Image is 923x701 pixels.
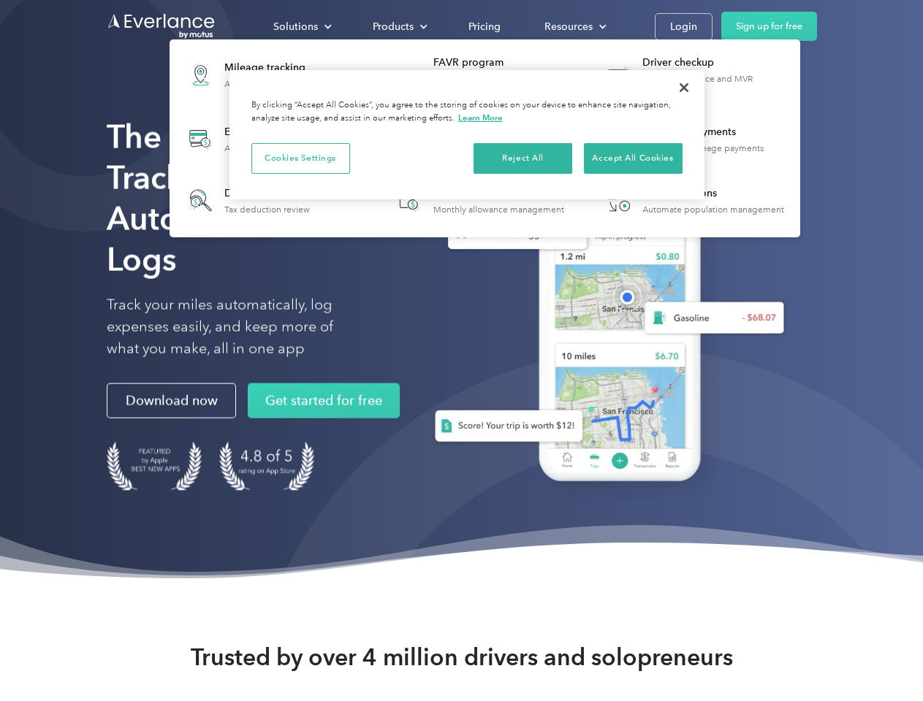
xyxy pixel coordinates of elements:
div: By clicking “Accept All Cookies”, you agree to the storing of cookies on your device to enhance s... [251,99,683,125]
div: Resources [544,18,593,36]
img: Badge for Featured by Apple Best New Apps [107,442,202,491]
div: Tax deduction review [224,204,310,215]
div: Mileage tracking [224,61,319,75]
div: HR Integrations [642,186,784,201]
a: Login [655,13,713,40]
a: HR IntegrationsAutomate population management [595,177,791,224]
div: Monthly allowance management [433,204,564,215]
div: Products [358,14,439,39]
a: Driver checkupLicense, insurance and MVR verification [595,48,793,101]
div: Expense tracking [224,125,330,139]
a: Download now [107,383,236,418]
div: Solutions [273,18,318,36]
button: Accept All Cookies [584,143,683,174]
a: FAVR programFixed & Variable Rate reimbursement design & management [386,48,584,101]
div: Automatic mileage logs [224,79,319,89]
a: Accountable planMonthly allowance management [386,177,571,224]
a: More information about your privacy, opens in a new tab [458,112,503,123]
div: Deduction finder [224,186,310,201]
div: Resources [530,14,618,39]
div: Products [373,18,414,36]
div: Automate population management [642,204,784,215]
a: Get started for free [248,383,400,418]
div: Privacy [229,70,704,199]
div: Solutions [259,14,343,39]
div: Cookie banner [229,70,704,199]
div: License, insurance and MVR verification [642,74,792,94]
a: Sign up for free [721,12,817,41]
a: Pricing [454,14,515,39]
strong: Trusted by over 4 million drivers and solopreneurs [191,643,733,672]
a: Go to homepage [107,12,216,40]
button: Cookies Settings [251,143,350,174]
a: Mileage trackingAutomatic mileage logs [177,48,327,101]
div: FAVR program [433,55,583,70]
nav: Products [170,39,800,237]
a: Deduction finderTax deduction review [177,177,317,224]
img: 4.9 out of 5 stars on the app store [219,442,314,491]
button: Reject All [474,143,572,174]
div: Automatic transaction logs [224,143,330,153]
div: Pricing [468,18,501,36]
img: Everlance, mileage tracker app, expense tracking app [411,139,796,503]
button: Close [668,72,700,104]
div: Driver checkup [642,55,792,70]
p: Track your miles automatically, log expenses easily, and keep more of what you make, all in one app [107,294,368,360]
a: Expense trackingAutomatic transaction logs [177,112,337,166]
div: Login [670,18,697,36]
